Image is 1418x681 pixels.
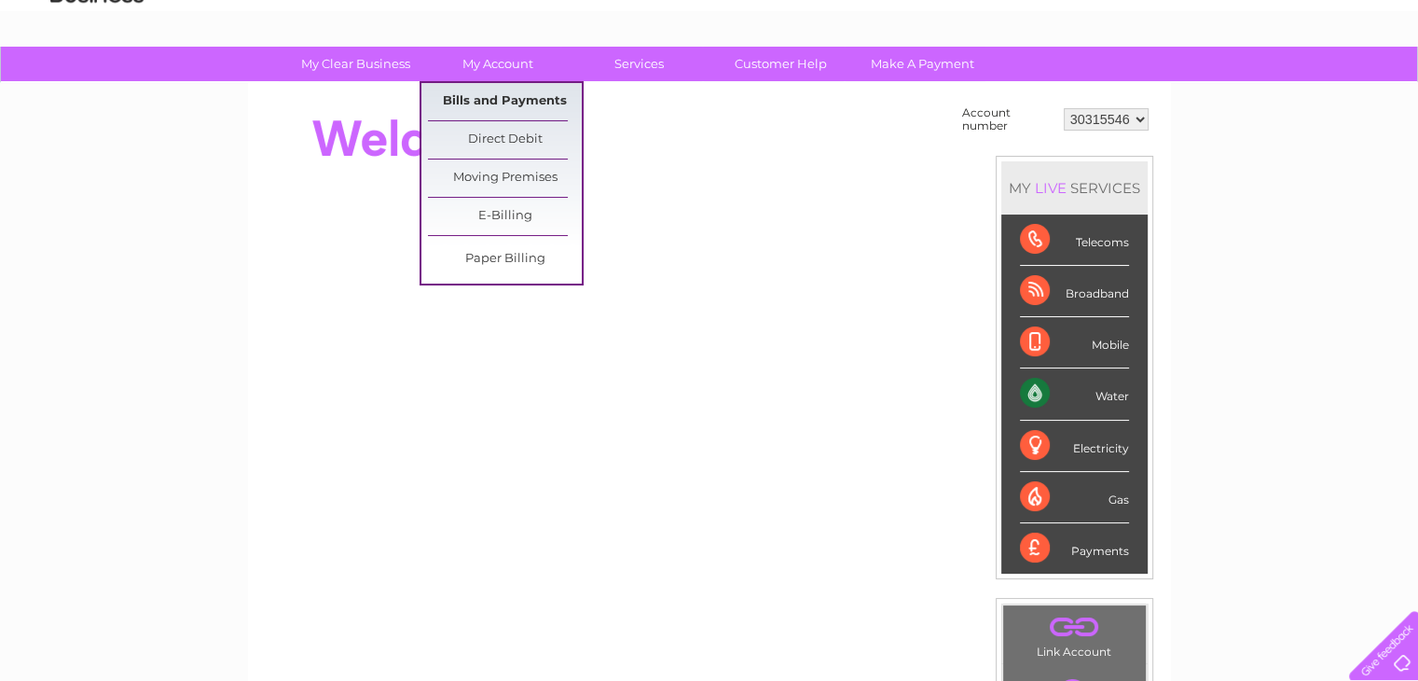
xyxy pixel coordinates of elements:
div: Broadband [1020,266,1129,317]
div: Gas [1020,472,1129,523]
a: 0333 014 3131 [1067,9,1195,33]
a: Energy [1136,79,1177,93]
a: Services [562,47,716,81]
a: My Clear Business [279,47,433,81]
a: Customer Help [704,47,858,81]
a: Paper Billing [428,241,582,278]
div: Water [1020,368,1129,420]
a: Bills and Payments [428,83,582,120]
a: Moving Premises [428,160,582,197]
div: Mobile [1020,317,1129,368]
a: E-Billing [428,198,582,235]
a: . [1008,610,1141,643]
a: Water [1090,79,1125,93]
div: Payments [1020,523,1129,574]
div: Telecoms [1020,215,1129,266]
a: My Account [420,47,574,81]
img: logo.png [49,49,145,105]
td: Link Account [1002,605,1147,663]
a: Direct Debit [428,121,582,159]
a: Blog [1256,79,1283,93]
td: Account number [957,102,1059,137]
a: Log out [1356,79,1400,93]
div: Clear Business is a trading name of Verastar Limited (registered in [GEOGRAPHIC_DATA] No. 3667643... [269,10,1150,90]
div: Electricity [1020,421,1129,472]
a: Contact [1294,79,1340,93]
div: MY SERVICES [1001,161,1148,215]
div: LIVE [1031,179,1070,197]
a: Telecoms [1189,79,1245,93]
a: Make A Payment [846,47,999,81]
